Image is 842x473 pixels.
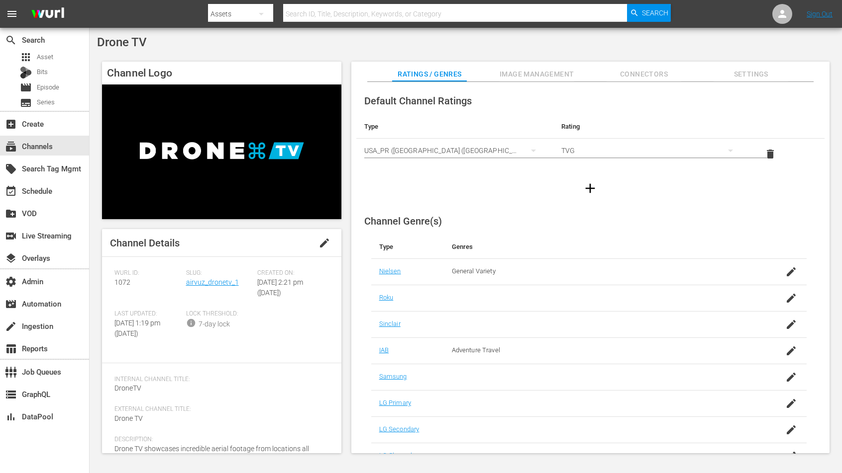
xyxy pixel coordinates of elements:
[5,343,17,355] span: Reports
[379,373,407,380] a: Samsung
[5,320,17,332] span: Ingestion
[379,425,420,433] a: LG Secondary
[5,118,17,130] span: Create
[444,235,758,259] th: Genres
[5,208,17,220] span: VOD
[371,235,444,259] th: Type
[5,389,17,400] span: GraphQL
[37,52,53,62] span: Asset
[607,68,681,80] span: Connectors
[114,384,141,392] span: DroneTV
[186,278,239,286] a: airvuz_dronetv_1
[5,163,17,175] span: Search Tag Mgmt
[392,68,467,80] span: Ratings / Genres
[20,51,32,63] span: Asset
[114,310,181,318] span: Last Updated:
[110,237,180,249] span: Channel Details
[5,276,17,288] span: Admin
[5,298,17,310] span: Automation
[114,269,181,277] span: Wurl ID:
[364,215,442,227] span: Channel Genre(s)
[6,8,18,20] span: menu
[257,278,303,297] span: [DATE] 2:21 pm ([DATE])
[364,95,472,107] span: Default Channel Ratings
[24,2,72,26] img: ans4CAIJ8jUAAAAAAAAAAAAAAAAAAAAAAAAgQb4GAAAAAAAAAAAAAAAAAAAAAAAAJMjXAAAAAAAAAAAAAAAAAAAAAAAAgAT5G...
[5,141,17,153] span: Channels
[318,237,330,249] span: edit
[199,319,230,329] div: 7-day lock
[20,97,32,109] span: Series
[5,230,17,242] span: Live Streaming
[627,4,671,22] button: Search
[5,411,17,423] span: DataPool
[114,405,324,413] span: External Channel Title:
[714,68,788,80] span: Settings
[5,34,17,46] span: Search
[5,252,17,264] span: Overlays
[37,82,59,92] span: Episode
[500,68,574,80] span: Image Management
[764,148,776,160] span: delete
[642,4,668,22] span: Search
[561,137,742,164] div: TVG
[758,142,782,166] button: delete
[5,366,17,378] span: Job Queues
[379,452,412,459] a: LG Channel
[186,269,253,277] span: Slug:
[356,115,553,139] th: Type
[102,62,341,84] h4: Channel Logo
[356,115,825,169] table: simple table
[553,115,750,139] th: Rating
[114,319,160,337] span: [DATE] 1:19 pm ([DATE])
[5,185,17,197] span: Schedule
[257,269,324,277] span: Created On:
[379,346,389,354] a: IAB
[186,318,196,328] span: info
[186,310,253,318] span: Lock Threshold:
[114,436,324,444] span: Description:
[379,294,394,301] a: Roku
[97,35,147,49] span: Drone TV
[37,67,48,77] span: Bits
[379,320,401,327] a: Sinclair
[379,399,411,406] a: LG Primary
[20,67,32,79] div: Bits
[114,445,309,463] span: Drone TV showcases incredible aerial footage from locations all over the world.
[102,84,341,219] img: Drone TV
[114,414,143,422] span: Drone TV
[364,137,545,164] div: USA_PR ([GEOGRAPHIC_DATA] ([GEOGRAPHIC_DATA]))
[807,10,833,18] a: Sign Out
[114,278,130,286] span: 1072
[20,81,32,93] span: Episode
[114,376,324,384] span: Internal Channel Title:
[379,267,401,275] a: Nielsen
[313,231,336,255] button: edit
[37,97,55,107] span: Series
